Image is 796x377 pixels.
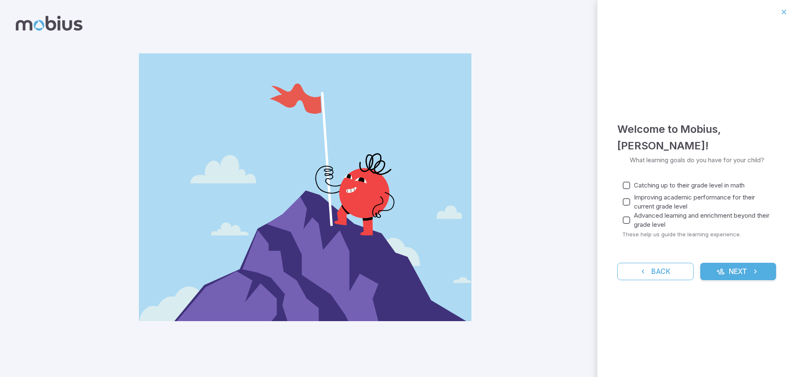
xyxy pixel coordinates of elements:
[634,193,769,211] span: Improving academic performance for their current grade level
[617,121,776,154] h4: Welcome to Mobius , [PERSON_NAME] !
[617,263,694,280] button: Back
[700,263,777,280] button: Next
[139,53,471,321] img: parent_2-illustration
[634,211,769,229] span: Advanced learning and enrichment beyond their grade level
[630,156,764,165] p: What learning goals do you have for your child?
[634,181,745,190] span: Catching up to their grade level in math
[622,231,776,238] p: These help us guide the learning experience.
